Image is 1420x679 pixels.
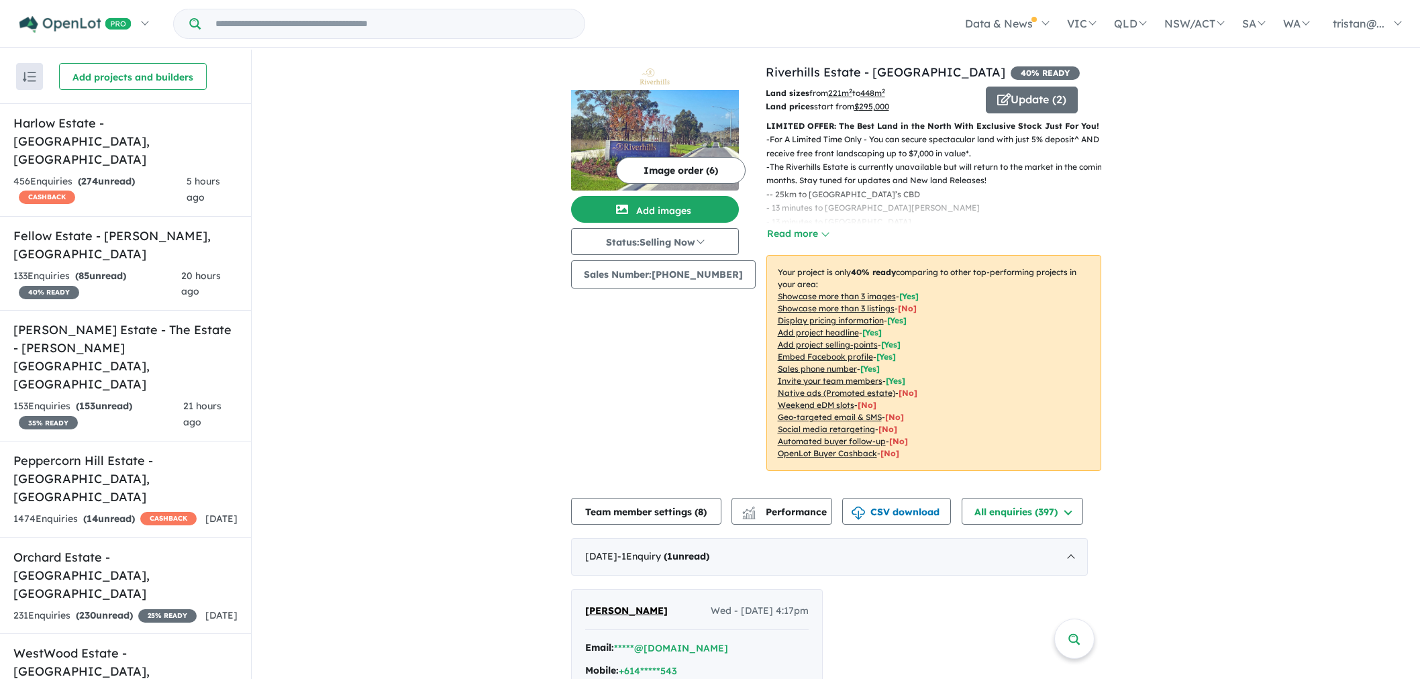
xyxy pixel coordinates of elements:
strong: ( unread) [78,175,135,187]
span: 153 [79,400,95,412]
u: Add project selling-points [778,339,878,350]
img: sort.svg [23,72,36,82]
span: [ Yes ] [886,376,905,386]
strong: Mobile: [585,664,619,676]
strong: ( unread) [664,550,709,562]
span: 1 [667,550,672,562]
button: Add projects and builders [59,63,207,90]
u: Social media retargeting [778,424,875,434]
a: [PERSON_NAME] [585,603,668,619]
span: 40 % READY [19,286,79,299]
h5: [PERSON_NAME] Estate - The Estate - [PERSON_NAME][GEOGRAPHIC_DATA] , [GEOGRAPHIC_DATA] [13,321,238,393]
span: tristan@... [1333,17,1384,30]
span: [ No ] [898,303,917,313]
input: Try estate name, suburb, builder or developer [203,9,582,38]
span: [DATE] [205,513,238,525]
sup: 2 [849,87,852,95]
strong: Email: [585,641,614,654]
button: Update (2) [986,87,1078,113]
span: [No] [889,436,908,446]
span: [No] [878,424,897,434]
span: 21 hours ago [183,400,221,428]
u: Automated buyer follow-up [778,436,886,446]
img: Riverhills Estate - Wollert [571,90,739,191]
span: 5 hours ago [187,175,220,203]
div: 1474 Enquir ies [13,511,197,527]
u: $ 295,000 [854,101,889,111]
span: 40 % READY [1011,66,1080,80]
div: 133 Enquir ies [13,268,181,301]
button: Add images [571,196,739,223]
button: Performance [731,498,832,525]
span: [PERSON_NAME] [585,605,668,617]
u: OpenLot Buyer Cashback [778,448,877,458]
u: Add project headline [778,327,859,337]
a: Riverhills Estate - Wollert LogoRiverhills Estate - Wollert [571,63,739,191]
p: - For A Limited Time Only - You can secure spectacular land with just 5% deposit^ AND receive fre... [766,133,1112,160]
strong: ( unread) [76,400,132,412]
button: Sales Number:[PHONE_NUMBER] [571,260,756,289]
span: 8 [698,506,703,518]
span: [ Yes ] [881,339,901,350]
span: [No] [858,400,876,410]
span: CASHBACK [140,512,197,525]
button: Read more [766,226,829,242]
sup: 2 [882,87,885,95]
span: [ Yes ] [860,364,880,374]
p: from [766,87,976,100]
span: [ Yes ] [876,352,896,362]
b: Land sizes [766,88,809,98]
a: Riverhills Estate - [GEOGRAPHIC_DATA] [766,64,1005,80]
button: Image order (6) [616,157,746,184]
strong: ( unread) [76,609,133,621]
span: 85 [79,270,89,282]
u: 448 m [860,88,885,98]
u: 221 m [828,88,852,98]
u: Showcase more than 3 listings [778,303,895,313]
span: CASHBACK [19,191,75,204]
img: line-chart.svg [742,507,754,514]
span: Wed - [DATE] 4:17pm [711,603,809,619]
div: 153 Enquir ies [13,399,183,431]
img: bar-chart.svg [742,511,756,519]
u: Showcase more than 3 images [778,291,896,301]
span: 20 hours ago [181,270,221,298]
button: All enquiries (397) [962,498,1083,525]
span: [ Yes ] [899,291,919,301]
b: 40 % ready [851,267,896,277]
strong: ( unread) [83,513,135,525]
span: to [852,88,885,98]
span: Performance [744,506,827,518]
u: Embed Facebook profile [778,352,873,362]
u: Native ads (Promoted estate) [778,388,895,398]
p: start from [766,100,976,113]
h5: Peppercorn Hill Estate - [GEOGRAPHIC_DATA] , [GEOGRAPHIC_DATA] [13,452,238,506]
h5: Harlow Estate - [GEOGRAPHIC_DATA] , [GEOGRAPHIC_DATA] [13,114,238,168]
p: - - 25km to [GEOGRAPHIC_DATA]’s CBD - 13 minutes to [GEOGRAPHIC_DATA][PERSON_NAME] - 13 minutes t... [766,188,1112,270]
span: [No] [885,412,904,422]
p: Your project is only comparing to other top-performing projects in your area: - - - - - - - - - -... [766,255,1101,471]
span: 35 % READY [19,416,78,429]
div: 231 Enquir ies [13,608,197,624]
u: Weekend eDM slots [778,400,854,410]
u: Display pricing information [778,315,884,325]
button: Team member settings (8) [571,498,721,525]
span: 14 [87,513,98,525]
p: LIMITED OFFER: The Best Land in the North With Exclusive Stock Just For You! [766,119,1101,133]
u: Invite your team members [778,376,882,386]
span: [No] [880,448,899,458]
button: CSV download [842,498,951,525]
div: 456 Enquir ies [13,174,187,206]
h5: Orchard Estate - [GEOGRAPHIC_DATA] , [GEOGRAPHIC_DATA] [13,548,238,603]
strong: ( unread) [75,270,126,282]
span: [ Yes ] [887,315,907,325]
span: [No] [899,388,917,398]
span: - 1 Enquir y [617,550,709,562]
img: Openlot PRO Logo White [19,16,132,33]
b: Land prices [766,101,814,111]
p: - The Riverhills Estate is currently unavailable but will return to the market in the coming mont... [766,160,1112,188]
div: [DATE] [571,538,1088,576]
img: download icon [852,507,865,520]
img: Riverhills Estate - Wollert Logo [576,68,733,85]
u: Geo-targeted email & SMS [778,412,882,422]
